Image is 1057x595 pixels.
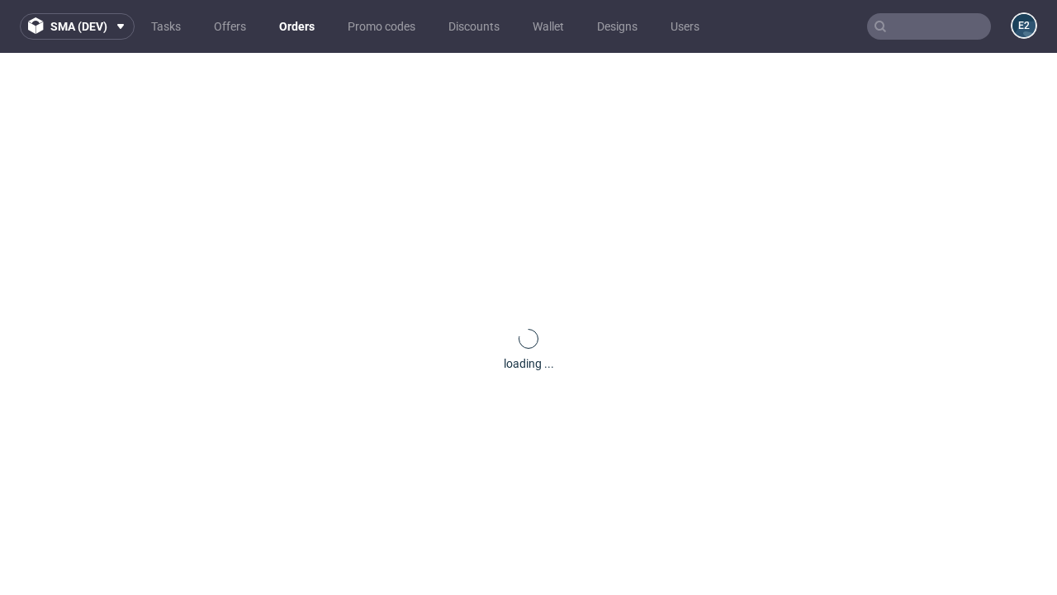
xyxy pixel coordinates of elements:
a: Discounts [438,13,510,40]
button: sma (dev) [20,13,135,40]
span: sma (dev) [50,21,107,32]
figcaption: e2 [1012,14,1036,37]
a: Wallet [523,13,574,40]
a: Offers [204,13,256,40]
a: Users [661,13,709,40]
a: Tasks [141,13,191,40]
a: Designs [587,13,647,40]
div: loading ... [504,355,554,372]
a: Promo codes [338,13,425,40]
a: Orders [269,13,325,40]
